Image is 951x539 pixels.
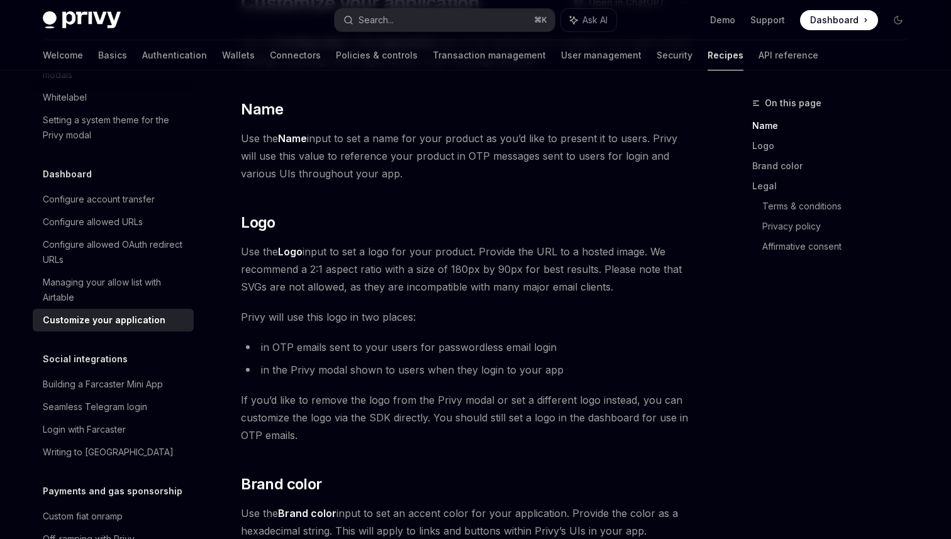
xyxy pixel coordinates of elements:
span: Privy will use this logo in two places: [241,308,694,326]
a: Connectors [270,40,321,70]
div: Configure allowed OAuth redirect URLs [43,237,186,267]
div: Managing your allow list with Airtable [43,275,186,305]
a: Name [752,116,918,136]
h5: Dashboard [43,167,92,182]
a: Configure allowed OAuth redirect URLs [33,233,194,271]
span: Ask AI [582,14,608,26]
a: Wallets [222,40,255,70]
button: Toggle dark mode [888,10,908,30]
a: Terms & conditions [762,196,918,216]
strong: Logo [278,245,303,258]
div: Writing to [GEOGRAPHIC_DATA] [43,445,174,460]
div: Whitelabel [43,90,87,105]
a: Logo [752,136,918,156]
img: dark logo [43,11,121,29]
h5: Payments and gas sponsorship [43,484,182,499]
a: API reference [759,40,818,70]
li: in the Privy modal shown to users when they login to your app [241,361,694,379]
strong: Name [278,132,307,145]
button: Ask AI [561,9,616,31]
a: Authentication [142,40,207,70]
a: Configure account transfer [33,188,194,211]
a: Privacy policy [762,216,918,236]
span: Logo [241,213,275,233]
a: Login with Farcaster [33,418,194,441]
a: Policies & controls [336,40,418,70]
a: Recipes [708,40,743,70]
a: Seamless Telegram login [33,396,194,418]
a: Basics [98,40,127,70]
div: Building a Farcaster Mini App [43,377,163,392]
span: Use the input to set a name for your product as you’d like to present it to users. Privy will use... [241,130,694,182]
a: Whitelabel [33,86,194,109]
a: Welcome [43,40,83,70]
a: Setting a system theme for the Privy modal [33,109,194,147]
a: Security [657,40,692,70]
button: Search...⌘K [335,9,555,31]
a: Custom fiat onramp [33,505,194,528]
span: ⌘ K [534,15,547,25]
span: On this page [765,96,821,111]
a: Customize your application [33,309,194,331]
li: in OTP emails sent to your users for passwordless email login [241,338,694,356]
span: Use the input to set a logo for your product. Provide the URL to a hosted image. We recommend a 2... [241,243,694,296]
a: User management [561,40,642,70]
a: Brand color [752,156,918,176]
a: Legal [752,176,918,196]
span: If you’d like to remove the logo from the Privy modal or set a different logo instead, you can cu... [241,391,694,444]
h5: Social integrations [43,352,128,367]
div: Customize your application [43,313,165,328]
div: Setting a system theme for the Privy modal [43,113,186,143]
a: Affirmative consent [762,236,918,257]
div: Seamless Telegram login [43,399,147,414]
a: Demo [710,14,735,26]
div: Configure allowed URLs [43,214,143,230]
div: Search... [359,13,394,28]
span: Brand color [241,474,321,494]
a: Transaction management [433,40,546,70]
div: Custom fiat onramp [43,509,123,524]
a: Building a Farcaster Mini App [33,373,194,396]
span: Name [241,99,284,119]
span: Dashboard [810,14,859,26]
a: Support [750,14,785,26]
a: Dashboard [800,10,878,30]
div: Configure account transfer [43,192,155,207]
strong: Brand color [278,507,336,520]
a: Configure allowed URLs [33,211,194,233]
div: Login with Farcaster [43,422,126,437]
a: Managing your allow list with Airtable [33,271,194,309]
a: Writing to [GEOGRAPHIC_DATA] [33,441,194,464]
